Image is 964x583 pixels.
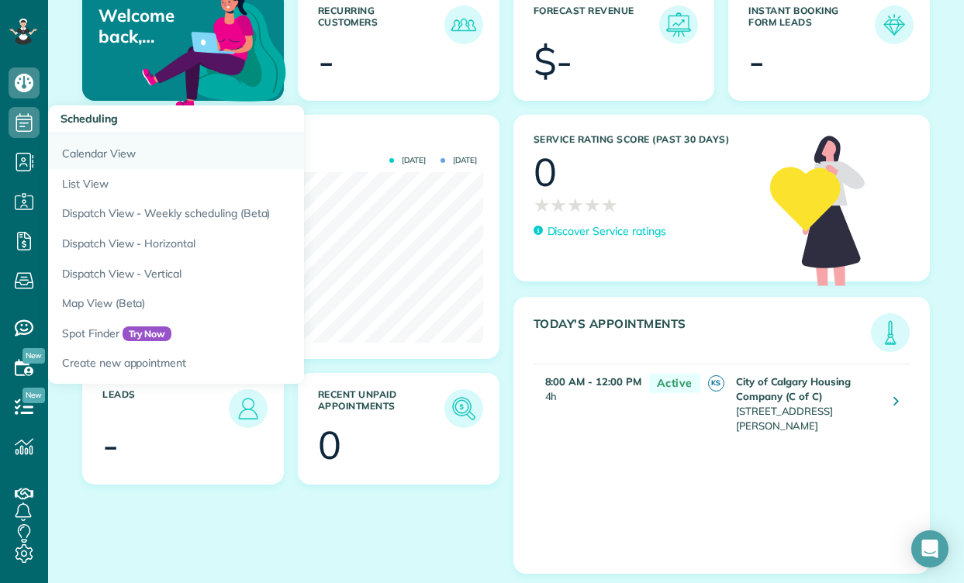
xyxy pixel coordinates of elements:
a: List View [48,169,436,199]
a: Calendar View [48,133,436,169]
p: Welcome back, [PERSON_NAME]! [98,5,216,47]
h3: Leads [102,389,229,428]
strong: 8:00 AM - 12:00 PM [545,375,641,388]
h3: Recent unpaid appointments [318,389,444,428]
td: [STREET_ADDRESS][PERSON_NAME] [732,364,882,442]
div: - [102,426,119,464]
p: Discover Service ratings [548,223,666,240]
h3: Instant Booking Form Leads [748,5,875,44]
a: Create new appointment [48,348,436,384]
span: Try Now [123,326,172,342]
span: ★ [534,191,551,219]
img: icon_form_leads-04211a6a04a5b2264e4ee56bc0799ec3eb69b7e499cbb523a139df1d13a81ae0.png [879,9,910,40]
a: Discover Service ratings [534,223,666,240]
div: 0 [534,153,557,191]
img: icon_forecast_revenue-8c13a41c7ed35a8dcfafea3cbb826a0462acb37728057bba2d056411b612bbbe.png [663,9,694,40]
a: Spot FinderTry Now [48,319,436,349]
img: icon_unpaid_appointments-47b8ce3997adf2238b356f14209ab4cced10bd1f174958f3ca8f1d0dd7fffeee.png [448,393,479,424]
div: - [318,42,334,81]
td: 4h [534,364,641,442]
div: $- [534,42,573,81]
h3: Today's Appointments [534,317,872,352]
span: [DATE] [389,157,426,164]
div: - [748,42,765,81]
strong: City of Calgary Housing Company (C of C) [736,375,851,402]
a: Dispatch View - Vertical [48,259,436,289]
img: icon_recurring_customers-cf858462ba22bcd05b5a5880d41d6543d210077de5bb9ebc9590e49fd87d84ed.png [448,9,479,40]
img: icon_leads-1bed01f49abd5b7fead27621c3d59655bb73ed531f8eeb49469d10e621d6b896.png [233,393,264,424]
span: ★ [550,191,567,219]
img: icon_todays_appointments-901f7ab196bb0bea1936b74009e4eb5ffbc2d2711fa7634e0d609ed5ef32b18b.png [875,317,906,348]
div: 0 [318,426,341,464]
span: Active [649,374,700,393]
a: Dispatch View - Weekly scheduling (Beta) [48,198,436,229]
div: Open Intercom Messenger [911,530,948,567]
span: Scheduling [60,112,118,126]
span: KS [708,375,724,392]
a: Dispatch View - Horizontal [48,229,436,259]
span: ★ [601,191,618,219]
h3: Service Rating score (past 30 days) [534,134,755,145]
h3: Forecast Revenue [534,5,660,44]
span: New [22,348,45,364]
span: New [22,388,45,403]
span: ★ [567,191,584,219]
a: Map View (Beta) [48,288,436,319]
span: ★ [584,191,601,219]
span: [DATE] [441,157,477,164]
h3: Recurring Customers [318,5,444,44]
